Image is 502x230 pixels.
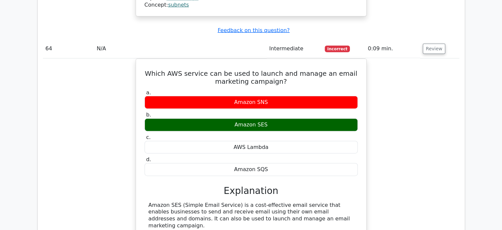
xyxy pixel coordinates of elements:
div: Amazon SES (Simple Email Service) is a cost-effective email service that enables businesses to se... [149,202,354,229]
div: Amazon SNS [145,96,358,109]
div: Amazon SQS [145,163,358,176]
span: a. [146,89,151,96]
h3: Explanation [149,185,354,197]
div: AWS Lambda [145,141,358,154]
a: Feedback on this question? [218,27,289,33]
span: b. [146,112,151,118]
td: 64 [43,39,94,58]
button: Review [423,44,445,54]
span: Incorrect [325,46,350,52]
td: Intermediate [267,39,322,58]
div: Amazon SES [145,118,358,131]
div: Concept: [145,2,358,9]
a: subnets [168,2,189,8]
span: c. [146,134,151,140]
h5: Which AWS service can be used to launch and manage an email marketing campaign? [144,69,358,85]
span: d. [146,156,151,162]
td: 0:09 min. [365,39,420,58]
td: N/A [94,39,267,58]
